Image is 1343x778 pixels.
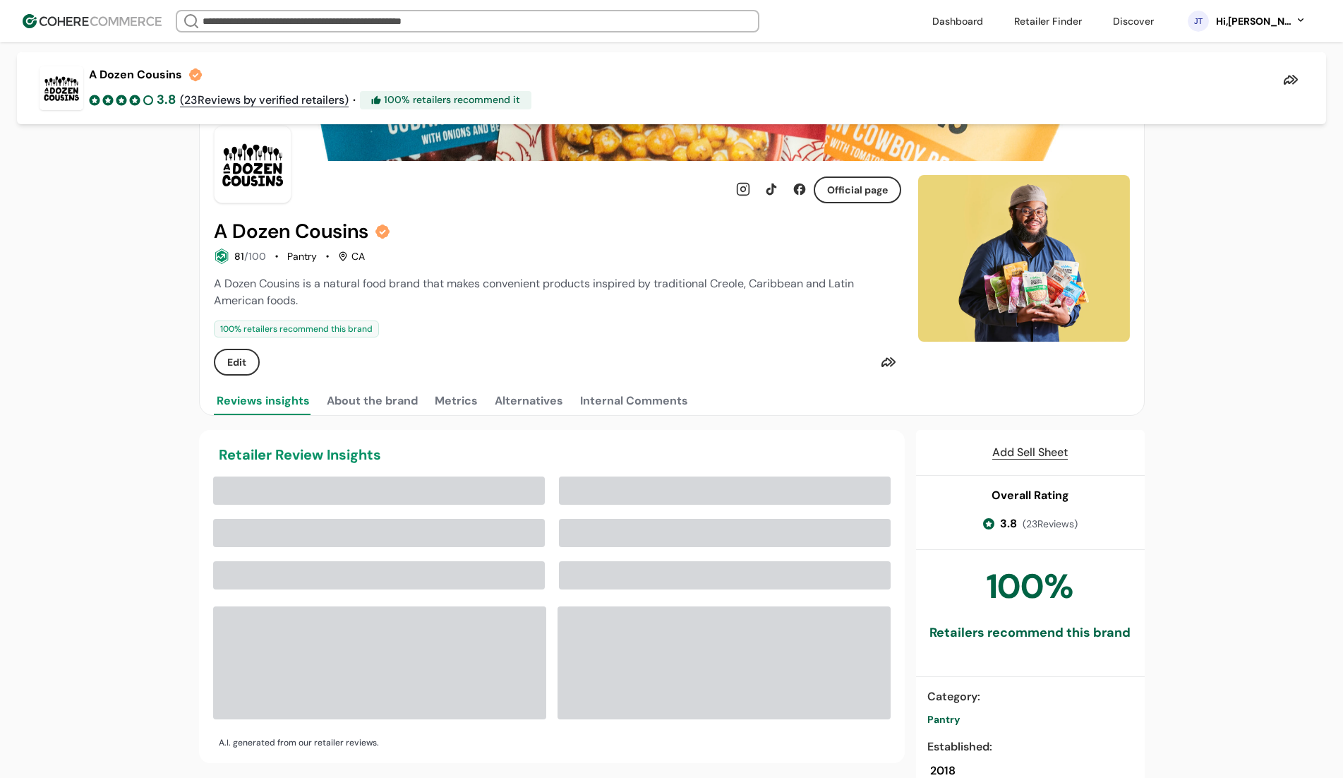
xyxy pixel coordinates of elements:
[992,487,1069,504] div: Overall Rating
[214,126,291,203] img: Brand Photo
[580,393,688,409] div: Internal Comments
[1215,14,1292,29] div: Hi, [PERSON_NAME]
[23,14,162,28] img: Cohere Logo
[214,321,379,337] div: 100 % retailers recommend this brand
[214,276,854,308] span: A Dozen Cousins is a natural food brand that makes convenient products inspired by traditional Cr...
[918,175,1130,342] div: Carousel
[213,736,379,749] div: A.I. generated from our retailer reviews.
[992,444,1068,461] a: Add Sell Sheet
[432,387,481,415] button: Metrics
[1023,517,1078,532] span: ( 23 Reviews)
[234,250,244,263] span: 81
[214,220,368,243] h2: A Dozen Cousins
[918,175,1130,342] img: Slide 0
[927,712,1133,727] a: Pantry
[244,250,266,263] span: /100
[492,387,566,415] button: Alternatives
[287,249,317,264] div: Pantry
[927,688,1133,705] div: Category :
[338,249,365,264] div: CA
[1215,14,1306,29] button: Hi,[PERSON_NAME]
[927,713,960,726] span: Pantry
[213,444,891,465] div: Retailer Review Insights
[214,349,260,376] button: Edit
[918,175,1130,342] div: Slide 1
[1000,515,1017,532] span: 3.8
[214,387,313,415] button: Reviews insights
[987,561,1074,612] div: 100 %
[814,176,901,203] button: Official page
[324,387,421,415] button: About the brand
[927,738,1133,755] div: Established :
[929,623,1131,642] div: Retailers recommend this brand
